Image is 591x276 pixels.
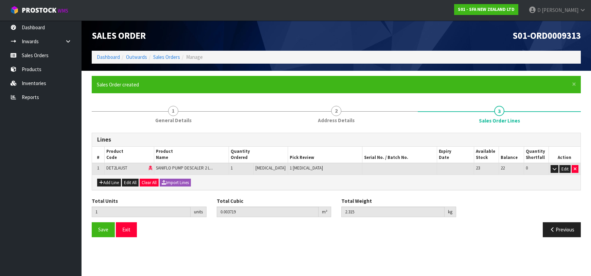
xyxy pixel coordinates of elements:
th: Product Name [154,147,229,163]
th: Balance [499,147,524,163]
img: cube-alt.png [10,6,19,14]
span: Save [98,226,108,233]
a: Outwards [126,54,147,60]
span: [PERSON_NAME] [542,7,578,13]
div: units [191,207,207,217]
button: Save [92,222,115,237]
strong: S01 - SFA NEW ZEALAND LTD [458,6,515,12]
span: S01-ORD0009313 [513,30,581,41]
span: 23 [476,165,480,171]
span: Sales Order [92,30,146,41]
span: Manage [186,54,203,60]
span: Address Details [318,117,355,124]
button: Add Line [97,179,121,187]
button: Clear All [140,179,159,187]
th: Product Code [105,147,154,163]
th: Action [549,147,580,163]
button: Edit [559,165,571,173]
div: m³ [319,207,331,217]
span: [MEDICAL_DATA] [255,165,286,171]
span: 22 [501,165,505,171]
label: Total Weight [341,197,372,205]
span: SANIFLO PUMP DESCALER 2 L... [156,165,213,171]
th: Expiry Date [437,147,474,163]
span: Sales Order Lines [92,128,581,242]
span: 2 [331,106,341,116]
label: Total Units [92,197,118,205]
th: Available Stock [474,147,499,163]
input: Total Units [92,207,191,217]
span: 3 [494,106,504,116]
th: Quantity Shortfall [524,147,549,163]
th: # [92,147,105,163]
span: × [572,79,576,89]
div: kg [445,207,456,217]
span: 1 [168,106,178,116]
span: Sales Order created [97,81,139,88]
a: Sales Orders [153,54,180,60]
button: Import Lines [160,179,191,187]
span: D [537,7,541,13]
span: Sales Order Lines [479,117,520,124]
input: Total Cubic [217,207,319,217]
th: Quantity Ordered [229,147,288,163]
h3: Lines [97,136,575,143]
label: Total Cubic [217,197,243,205]
button: Previous [543,222,581,237]
button: Edit All [122,179,139,187]
a: Dashboard [97,54,120,60]
button: Exit [116,222,137,237]
span: ProStock [22,6,56,15]
span: 0 [526,165,528,171]
span: General Details [155,117,192,124]
span: 1 [97,165,99,171]
small: WMS [58,7,68,14]
span: 1 [MEDICAL_DATA] [290,165,323,171]
span: 1 [231,165,233,171]
span: DET2LAUST [106,165,127,171]
i: Dangerous Goods [148,166,152,171]
th: Serial No. / Batch No. [362,147,437,163]
th: Pick Review [288,147,362,163]
input: Total Weight [341,207,445,217]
